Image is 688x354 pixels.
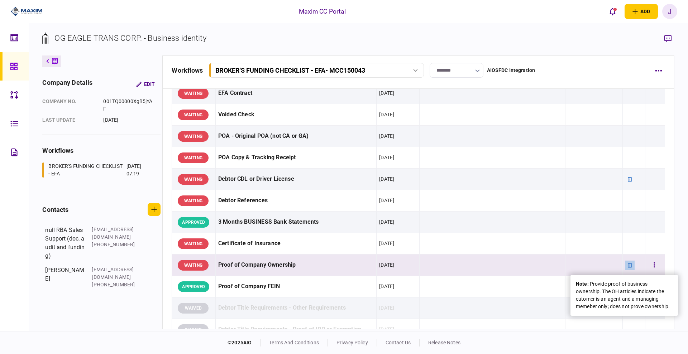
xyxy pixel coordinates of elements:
[178,281,209,292] div: APPROVED
[379,175,394,183] div: [DATE]
[178,195,209,206] div: WAITING
[336,340,368,345] a: privacy policy
[178,217,209,228] div: APPROVED
[178,131,209,142] div: WAITING
[299,7,346,16] div: Maxim CC Portal
[178,110,209,120] div: WAITING
[662,4,677,19] button: J
[48,163,124,178] div: BROKER'S FUNDING CHECKLIST - EFA
[379,218,394,226] div: [DATE]
[126,163,152,178] div: [DATE] 07:19
[11,6,43,17] img: client company logo
[42,116,96,124] div: last update
[92,241,138,248] div: [PHONE_NUMBER]
[218,193,374,209] div: Debtor References
[130,78,161,91] button: Edit
[218,257,374,273] div: Proof of Company Ownership
[92,226,138,241] div: [EMAIL_ADDRESS][DOMAIN_NAME]
[605,4,620,19] button: open notifications list
[379,326,394,333] div: [DATE]
[379,261,394,268] div: [DATE]
[576,280,673,310] div: Provide proof of business ownership. The OH articles indicate the cutomer is an agent and a manag...
[178,152,209,163] div: WAITING
[379,111,394,118] div: [DATE]
[218,278,374,295] div: Proof of Company FEIN
[218,85,374,101] div: EFA Contract
[92,266,138,281] div: [EMAIL_ADDRESS][DOMAIN_NAME]
[42,163,152,178] a: BROKER'S FUNDING CHECKLIST - EFA[DATE] 07:19
[178,303,209,314] div: WAIVED
[178,324,209,335] div: WAIVED
[218,107,374,123] div: Voided Check
[42,205,68,214] div: contacts
[178,238,209,249] div: WAITING
[218,236,374,252] div: Certificate of Insurance
[386,340,411,345] a: contact us
[379,283,394,290] div: [DATE]
[428,340,460,345] a: release notes
[269,340,319,345] a: terms and conditions
[215,67,365,74] div: BROKER'S FUNDING CHECKLIST - EFA - MCC150043
[42,146,161,155] div: workflows
[218,321,374,338] div: Debtor Title Requirements - Proof of IRP or Exemption
[379,304,394,311] div: [DATE]
[172,66,203,75] div: workflows
[45,266,85,288] div: [PERSON_NAME]
[218,300,374,316] div: Debtor Title Requirements - Other Requirements
[218,150,374,166] div: POA Copy & Tracking Receipt
[487,67,535,74] div: AIOSFDC Integration
[625,4,658,19] button: open adding identity options
[379,240,394,247] div: [DATE]
[103,98,155,113] div: 001TQ00000XgB5jYAF
[218,171,374,187] div: Debtor CDL or Driver License
[209,63,424,78] button: BROKER'S FUNDING CHECKLIST - EFA- MCC150043
[379,132,394,140] div: [DATE]
[178,174,209,185] div: WAITING
[379,89,394,97] div: [DATE]
[218,128,374,144] div: POA - Original POA (not CA or GA)
[218,214,374,230] div: 3 Months BUSINESS Bank Statements
[103,116,155,124] div: [DATE]
[228,339,261,346] div: © 2025 AIO
[42,98,96,113] div: company no.
[379,197,394,204] div: [DATE]
[54,32,206,44] div: OG EAGLE TRANS CORP. - Business identity
[92,281,138,288] div: [PHONE_NUMBER]
[178,88,209,99] div: WAITING
[178,260,209,271] div: WAITING
[42,78,92,91] div: company details
[379,154,394,161] div: [DATE]
[576,281,590,287] span: note :
[45,226,85,260] div: null RBA Sales Support (doc, audit and funding)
